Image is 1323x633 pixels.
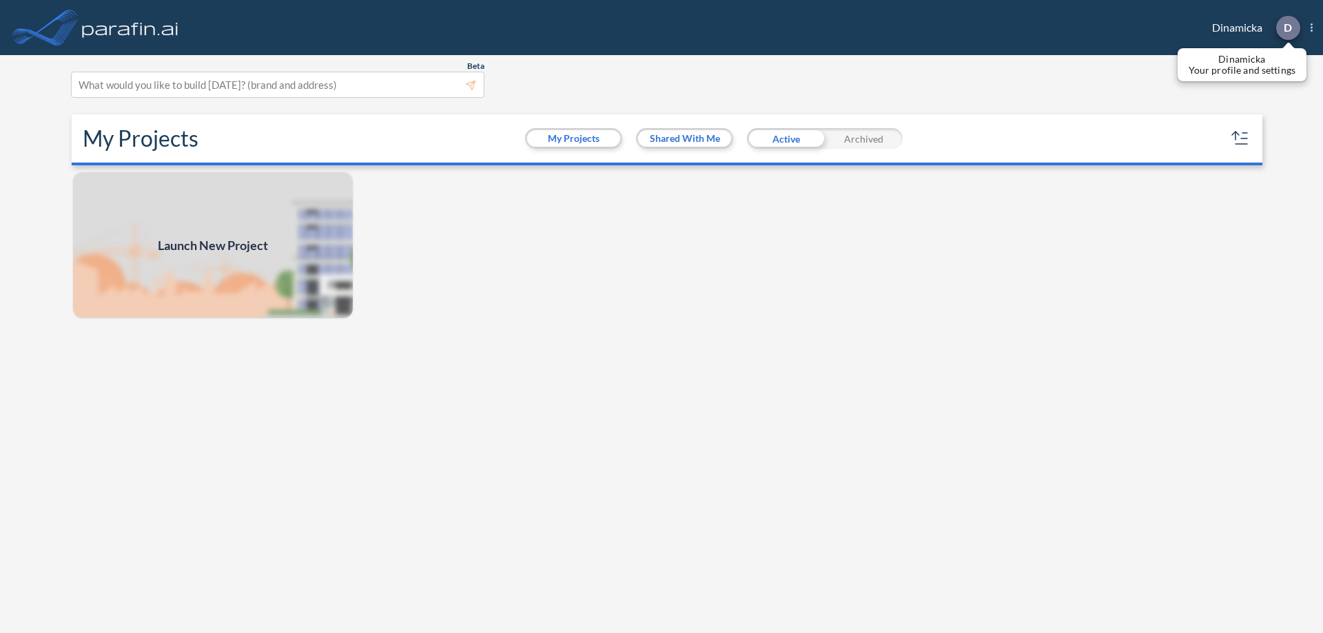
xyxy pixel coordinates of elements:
[1229,127,1251,149] button: sort
[79,14,181,41] img: logo
[467,61,484,72] span: Beta
[158,236,268,255] span: Launch New Project
[527,130,620,147] button: My Projects
[1189,65,1295,76] p: Your profile and settings
[638,130,731,147] button: Shared With Me
[83,125,198,152] h2: My Projects
[747,128,825,149] div: Active
[1191,16,1313,40] div: Dinamicka
[1284,21,1292,34] p: D
[72,171,354,320] img: add
[1189,54,1295,65] p: Dinamicka
[825,128,903,149] div: Archived
[72,171,354,320] a: Launch New Project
